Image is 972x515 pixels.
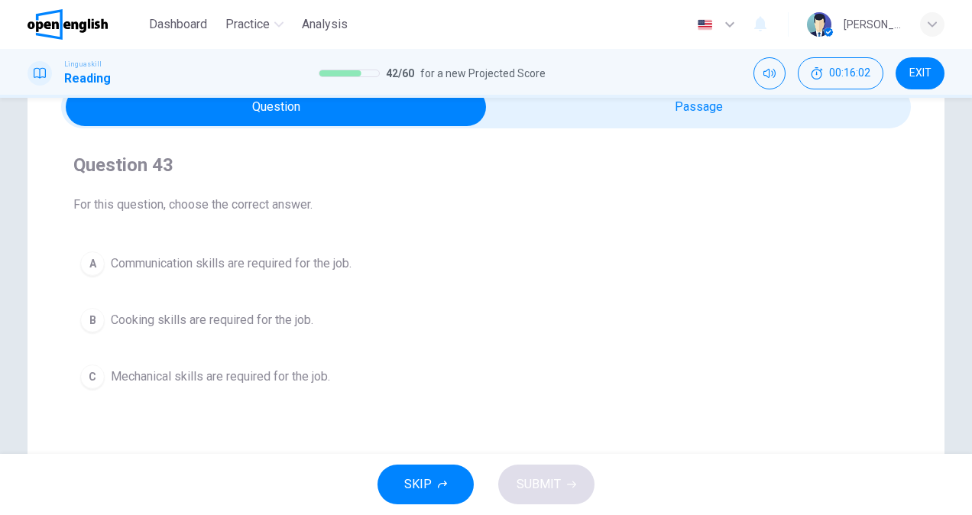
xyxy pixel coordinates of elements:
[909,67,932,79] span: EXIT
[404,474,432,495] span: SKIP
[149,15,207,34] span: Dashboard
[798,57,883,89] button: 00:16:02
[73,301,899,339] button: BCooking skills are required for the job.
[64,59,102,70] span: Linguaskill
[73,153,899,177] h4: Question 43
[73,196,899,214] span: For this question, choose the correct answer.
[386,64,414,83] span: 42 / 60
[80,251,105,276] div: A
[80,308,105,332] div: B
[111,368,330,386] span: Mechanical skills are required for the job.
[807,12,831,37] img: Profile picture
[143,11,213,38] button: Dashboard
[28,9,108,40] img: OpenEnglish logo
[219,11,290,38] button: Practice
[798,57,883,89] div: Hide
[80,364,105,389] div: C
[896,57,944,89] button: EXIT
[302,15,348,34] span: Analysis
[296,11,354,38] button: Analysis
[420,64,546,83] span: for a new Projected Score
[73,358,899,396] button: CMechanical skills are required for the job.
[829,67,870,79] span: 00:16:02
[753,57,786,89] div: Mute
[73,245,899,283] button: ACommunication skills are required for the job.
[64,70,111,88] h1: Reading
[377,465,474,504] button: SKIP
[111,254,352,273] span: Communication skills are required for the job.
[111,311,313,329] span: Cooking skills are required for the job.
[844,15,902,34] div: [PERSON_NAME]
[695,19,714,31] img: en
[225,15,270,34] span: Practice
[28,9,143,40] a: OpenEnglish logo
